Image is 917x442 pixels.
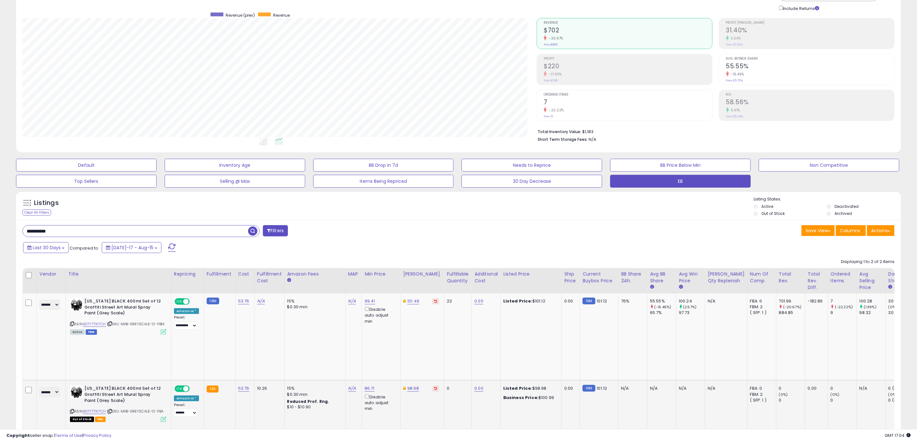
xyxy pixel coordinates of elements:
span: Revenue (prev) [226,13,255,18]
div: $101.12 [503,298,557,304]
div: [PERSON_NAME] Qty Replenish [708,271,745,284]
small: FBM [207,298,219,304]
div: Days In Stock [888,271,912,284]
div: 76% [621,298,642,304]
strong: Copyright [6,432,30,438]
div: MAP [348,271,359,277]
button: BB Drop in 7d [313,159,454,172]
label: Deactivated [835,204,859,209]
span: Ordered Items [544,93,712,97]
p: Listing States: [754,196,901,202]
a: 98.98 [407,385,419,392]
div: N/A [860,386,881,391]
small: 5.61% [729,108,740,113]
h2: $702 [544,27,712,35]
button: Actions [867,225,895,236]
small: (-22.22%) [835,304,853,310]
div: 0 [831,386,857,391]
a: Terms of Use [55,432,82,438]
div: FBM: 2 [750,392,771,397]
small: (1.99%) [864,304,877,310]
div: $0.30 min [287,304,341,310]
small: Prev: 9 [544,115,553,118]
div: 0.00 [564,298,575,304]
small: Amazon Fees. [287,277,291,283]
div: $100.99 [503,395,557,401]
div: Avg Win Price [679,271,702,284]
small: Avg BB Share. [650,284,654,290]
div: 0 [779,397,805,403]
th: CSV column name: cust_attr_2_Vendor [37,268,65,293]
span: N/A [589,136,596,142]
div: 15% [287,386,341,391]
small: Days In Stock. [888,284,892,290]
b: Short Term Storage Fees: [538,137,588,142]
h2: 55.55% [726,63,894,71]
div: BB Share 24h. [621,271,644,284]
button: Items Being Repriced [313,175,454,188]
a: 99.41 [365,298,375,304]
button: Columns [836,225,866,236]
div: Amazon Fees [287,271,343,277]
div: Clear All Filters [22,209,51,216]
h5: Listings [34,199,59,208]
a: 53.76 [238,385,249,392]
a: 86.71 [365,385,375,392]
span: Last 30 Days [33,244,61,251]
a: 53.76 [238,298,249,304]
div: N/A [679,386,700,391]
button: Filters [263,225,288,236]
span: ON [175,299,183,304]
div: Cost [238,271,252,277]
div: 0 [779,386,805,391]
a: B07FTTW7CH [83,321,106,327]
span: ROI [726,93,894,97]
h2: 7 [544,98,712,107]
span: Compared to: [70,245,99,251]
div: 0.00 [564,386,575,391]
img: 51pfbYradxL._SL40_.jpg [70,298,83,311]
div: 100.28 [860,298,886,304]
li: $1,183 [538,127,890,135]
a: 101.49 [407,298,419,304]
span: ON [175,386,183,392]
small: Prev: 30.32% [726,43,743,47]
div: Amazon AI * [174,395,199,401]
h2: $220 [544,63,712,71]
div: Avg BB Share [650,271,673,284]
b: Business Price: [503,395,539,401]
div: 0 (0%) [888,386,914,391]
small: FBM [583,298,595,304]
div: N/A [708,298,742,304]
small: (0%) [888,392,897,397]
div: 22 [447,298,467,304]
div: Total Rev. [779,271,802,284]
span: 101.12 [597,385,607,391]
span: Revenue [544,21,712,25]
b: Listed Price: [503,298,532,304]
div: 0 [831,397,857,403]
a: 0.00 [474,298,483,304]
a: Privacy Policy [83,432,111,438]
div: 7 [831,298,857,304]
button: Last 30 Days [23,242,69,253]
div: Vendor [39,271,63,277]
h2: 31.40% [726,27,894,35]
span: 2025-09-15 17:04 GMT [885,432,911,438]
small: -20.67% [547,36,563,41]
div: 0.00 [808,386,823,391]
b: Listed Price: [503,385,532,391]
button: Default [16,159,157,172]
button: Save View [801,225,835,236]
label: Archived [835,211,852,216]
span: Columns [840,227,860,234]
button: Top Sellers [16,175,157,188]
div: N/A [708,386,742,391]
a: B07FTTW7CH [83,409,106,414]
span: OFF [189,386,199,392]
div: Ordered Items [831,271,854,284]
div: 30 (100%) [888,310,914,316]
div: 0 (0%) [888,397,914,403]
button: Non Competitive [759,159,899,172]
div: seller snap | | [6,433,111,439]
